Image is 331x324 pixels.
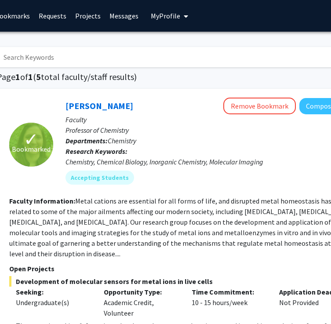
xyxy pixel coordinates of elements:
b: Faculty Information: [9,197,75,205]
span: 1 [15,71,20,82]
a: Messages [105,0,143,31]
mat-chip: Accepting Students [65,171,134,185]
div: 10 - 15 hours/week [185,287,273,318]
a: Projects [71,0,105,31]
p: Time Commitment: [192,287,266,297]
a: [PERSON_NAME] [65,100,133,111]
b: Research Keywords: [65,147,127,156]
a: Requests [34,0,71,31]
span: My Profile [151,11,180,20]
span: 1 [28,71,33,82]
span: Chemistry [108,136,136,145]
div: Undergraduate(s) [16,297,91,308]
p: Seeking: [16,287,91,297]
span: ✓ [24,135,39,144]
b: Departments: [65,136,108,145]
div: Academic Credit, Volunteer [97,287,185,318]
span: 5 [36,71,41,82]
iframe: Chat [7,284,37,317]
button: Remove Bookmark [223,98,296,114]
p: Opportunity Type: [104,287,178,297]
span: Bookmarked [12,144,51,154]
